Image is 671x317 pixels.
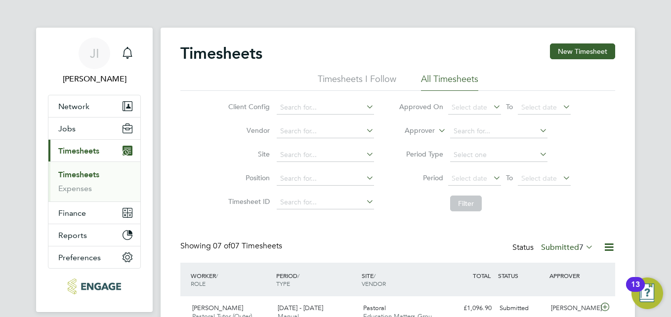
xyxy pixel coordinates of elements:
input: Select one [450,148,547,162]
input: Search for... [450,124,547,138]
span: Select date [452,103,487,112]
a: Go to home page [48,278,141,294]
div: 13 [631,284,640,297]
nav: Main navigation [36,28,153,312]
button: Finance [48,202,140,224]
li: All Timesheets [421,73,478,91]
button: Jobs [48,118,140,139]
span: To [503,100,516,113]
span: 07 Timesheets [213,241,282,251]
label: Vendor [225,126,270,135]
button: Timesheets [48,140,140,161]
span: Jobs [58,124,76,133]
span: Pastoral [363,304,386,312]
a: Expenses [58,184,92,193]
span: Select date [521,103,557,112]
label: Period Type [399,150,443,158]
div: [PERSON_NAME] [547,300,598,317]
input: Search for... [277,101,374,115]
a: JI[PERSON_NAME] [48,38,141,85]
li: Timesheets I Follow [318,73,396,91]
span: VENDOR [362,279,386,287]
span: [DATE] - [DATE] [278,304,323,312]
span: Reports [58,231,87,240]
span: Preferences [58,253,101,262]
span: Finance [58,208,86,218]
input: Search for... [277,124,374,138]
button: Filter [450,196,482,211]
span: / [297,272,299,279]
input: Search for... [277,196,374,209]
div: Status [512,241,595,255]
span: Select date [452,174,487,183]
input: Search for... [277,148,374,162]
button: New Timesheet [550,43,615,59]
span: / [216,272,218,279]
span: JI [90,47,99,60]
span: Network [58,102,89,111]
span: [PERSON_NAME] [192,304,243,312]
button: Reports [48,224,140,246]
label: Position [225,173,270,182]
div: WORKER [188,267,274,292]
button: Network [48,95,140,117]
div: SITE [359,267,445,292]
label: Site [225,150,270,158]
label: Period [399,173,443,182]
span: TOTAL [473,272,491,279]
span: TYPE [276,279,290,287]
label: Client Config [225,102,270,111]
span: Select date [521,174,557,183]
div: Submitted [496,300,547,317]
div: PERIOD [274,267,359,292]
span: 07 of [213,241,231,251]
img: educationmattersgroup-logo-retina.png [68,278,121,294]
div: £1,096.90 [444,300,496,317]
button: Open Resource Center, 13 new notifications [631,277,663,309]
span: 7 [579,242,584,252]
button: Preferences [48,246,140,268]
span: Joseph Iragi [48,73,141,85]
input: Search for... [277,172,374,186]
label: Approved On [399,102,443,111]
div: APPROVER [547,267,598,284]
span: To [503,171,516,184]
label: Approver [390,126,435,136]
span: Timesheets [58,146,99,156]
h2: Timesheets [180,43,262,63]
div: STATUS [496,267,547,284]
label: Timesheet ID [225,197,270,206]
label: Submitted [541,242,593,252]
a: Timesheets [58,170,99,179]
div: Showing [180,241,284,251]
span: ROLE [191,279,206,287]
div: Timesheets [48,161,140,201]
span: / [374,272,376,279]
